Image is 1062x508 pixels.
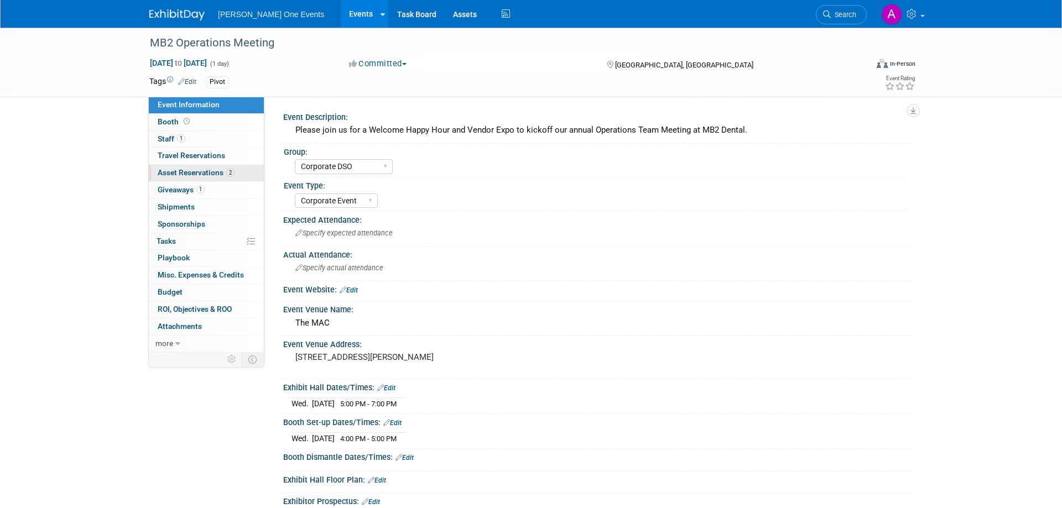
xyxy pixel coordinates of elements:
span: Travel Reservations [158,151,225,160]
span: Budget [158,287,183,296]
span: (1 day) [209,60,229,67]
a: Staff1 [149,131,264,148]
span: Shipments [158,202,195,211]
a: Asset Reservations2 [149,165,264,181]
a: Edit [340,286,358,294]
div: MB2 Operations Meeting [146,33,850,53]
div: Exhibit Hall Floor Plan: [283,472,913,486]
div: Event Format [801,57,915,74]
a: Tasks [149,233,264,250]
pre: [STREET_ADDRESS][PERSON_NAME] [295,352,533,362]
div: Exhibit Hall Dates/Times: [283,379,913,394]
div: Booth Set-up Dates/Times: [283,414,913,428]
div: Booth Dismantle Dates/Times: [283,449,913,463]
img: ExhibitDay [149,9,205,20]
div: Event Venue Name: [283,301,913,315]
span: Specify actual attendance [295,264,383,272]
a: Misc. Expenses & Credits [149,267,264,284]
span: [GEOGRAPHIC_DATA], [GEOGRAPHIC_DATA] [615,61,753,69]
div: In-Person [889,60,915,68]
span: Misc. Expenses & Credits [158,270,244,279]
span: 5:00 PM - 7:00 PM [340,400,397,408]
span: Staff [158,134,185,143]
td: Toggle Event Tabs [242,352,264,366]
div: Event Website: [283,281,913,296]
span: Attachments [158,322,202,331]
a: Travel Reservations [149,148,264,164]
img: Format-Inperson.png [877,59,888,68]
a: Edit [383,419,402,427]
span: Sponsorships [158,219,205,228]
span: ROI, Objectives & ROO [158,305,232,313]
a: Attachments [149,318,264,335]
span: Asset Reservations [158,168,235,177]
td: Wed. [291,398,312,410]
span: Tasks [157,237,176,245]
a: Edit [362,498,380,506]
span: 4:00 PM - 5:00 PM [340,434,397,443]
span: to [173,59,184,67]
div: The MAC [291,315,904,332]
span: [DATE] [DATE] [149,58,207,68]
div: Pivot [206,76,228,88]
img: Amanda Bartschi [881,4,902,25]
a: Budget [149,284,264,301]
a: Edit [377,384,395,392]
a: Booth [149,114,264,130]
div: Please join us for a Welcome Happy Hour and Vendor Expo to kickoff our annual Operations Team Mee... [291,122,904,139]
span: Booth [158,117,192,126]
div: Actual Attendance: [283,247,913,260]
a: more [149,336,264,352]
a: Sponsorships [149,216,264,233]
a: Search [816,5,867,24]
a: Edit [395,454,414,462]
div: Event Rating [885,76,915,81]
a: Edit [178,78,196,86]
div: Group: [284,144,908,158]
div: Expected Attendance: [283,212,913,226]
span: Booth not reserved yet [181,117,192,125]
a: Event Information [149,97,264,113]
a: Giveaways1 [149,182,264,198]
span: Giveaways [158,185,205,194]
a: Playbook [149,250,264,266]
span: Playbook [158,253,190,262]
span: more [155,339,173,348]
div: Event Venue Address: [283,336,913,350]
td: [DATE] [312,398,335,410]
span: 1 [177,134,185,143]
div: Exhibitor Prospectus: [283,493,913,507]
a: Shipments [149,199,264,216]
span: Event Information [158,100,220,109]
div: Event Type: [284,177,908,191]
div: Event Description: [283,109,913,123]
td: Tags [149,76,196,88]
button: Committed [345,58,411,70]
span: 1 [196,185,205,193]
span: Specify expected attendance [295,229,393,237]
span: 2 [226,169,235,177]
td: Personalize Event Tab Strip [222,352,242,366]
td: [DATE] [312,433,335,444]
a: Edit [368,476,386,484]
span: [PERSON_NAME] One Events [218,10,324,19]
a: ROI, Objectives & ROO [149,301,264,318]
span: Search [831,11,856,19]
td: Wed. [291,433,312,444]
